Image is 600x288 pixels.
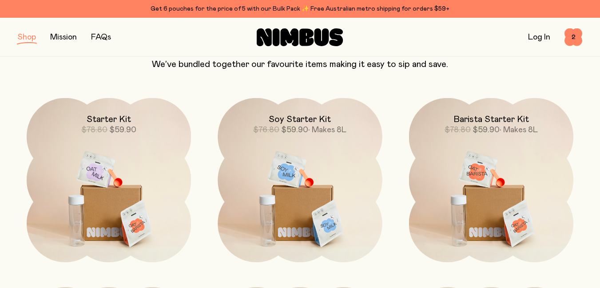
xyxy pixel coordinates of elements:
[308,126,346,134] span: • Makes 8L
[564,28,582,46] button: 2
[87,114,131,125] h2: Starter Kit
[253,126,279,134] span: $76.80
[281,126,308,134] span: $59.90
[528,33,550,41] a: Log In
[91,33,111,41] a: FAQs
[269,114,331,125] h2: Soy Starter Kit
[500,126,538,134] span: • Makes 8L
[81,126,107,134] span: $78.80
[27,98,191,262] a: Starter Kit$78.80$59.90
[109,126,136,134] span: $59.90
[18,4,582,14] div: Get 6 pouches for the price of 5 with our Bulk Pack ✨ Free Australian metro shipping for orders $59+
[473,126,500,134] span: $59.90
[50,33,77,41] a: Mission
[18,59,582,70] p: We’ve bundled together our favourite items making it easy to sip and save.
[445,126,471,134] span: $78.80
[453,114,529,125] h2: Barista Starter Kit
[409,98,573,262] a: Barista Starter Kit$78.80$59.90• Makes 8L
[218,98,382,262] a: Soy Starter Kit$76.80$59.90• Makes 8L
